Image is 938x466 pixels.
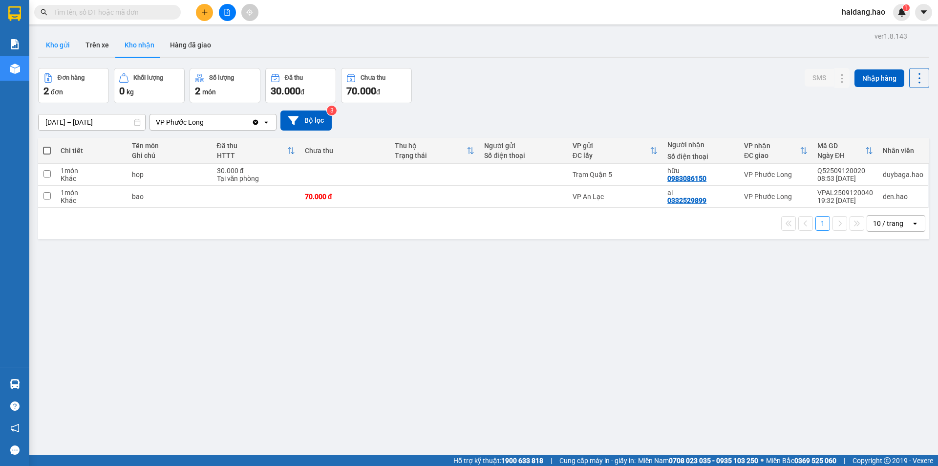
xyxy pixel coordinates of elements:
[667,197,706,204] div: 0332529899
[911,220,919,227] svg: open
[246,9,253,16] span: aim
[61,175,122,182] div: Khác
[10,445,20,455] span: message
[559,455,636,466] span: Cung cấp máy in - giấy in:
[41,9,47,16] span: search
[883,193,923,200] div: den.hao
[38,33,78,57] button: Kho gửi
[196,4,213,21] button: plus
[300,88,304,96] span: đ
[132,193,207,200] div: bao
[8,6,21,21] img: logo-vxr
[327,106,337,115] sup: 3
[484,152,562,159] div: Số điện thoại
[551,455,552,466] span: |
[395,142,467,150] div: Thu hộ
[794,457,836,465] strong: 0369 525 060
[361,74,385,81] div: Chưa thu
[265,68,336,103] button: Đã thu30.000đ
[501,457,543,465] strong: 1900 633 818
[114,68,185,103] button: Khối lượng0kg
[10,401,20,411] span: question-circle
[133,74,163,81] div: Khối lượng
[209,74,234,81] div: Số lượng
[817,197,873,204] div: 19:32 [DATE]
[854,69,904,87] button: Nhập hàng
[127,88,134,96] span: kg
[484,142,562,150] div: Người gửi
[43,85,49,97] span: 2
[669,457,758,465] strong: 0708 023 035 - 0935 103 250
[744,193,808,200] div: VP Phước Long
[844,455,845,466] span: |
[305,147,385,155] div: Chưa thu
[217,142,287,150] div: Đã thu
[766,455,836,466] span: Miền Bắc
[38,68,109,103] button: Đơn hàng2đơn
[897,8,906,17] img: icon-new-feature
[873,219,903,228] div: 10 / trang
[156,117,204,127] div: VP Phước Long
[667,189,734,197] div: ai
[262,118,270,126] svg: open
[219,4,236,21] button: file-add
[667,167,734,175] div: hữu
[195,85,200,97] span: 2
[58,74,85,81] div: Đơn hàng
[201,9,208,16] span: plus
[919,8,928,17] span: caret-down
[903,4,910,11] sup: 1
[815,216,830,231] button: 1
[280,111,332,131] button: Bộ lọc
[217,175,295,182] div: Tại văn phòng
[217,152,287,159] div: HTTT
[812,138,878,164] th: Toggle SortBy
[285,74,303,81] div: Đã thu
[573,171,658,178] div: Trạm Quận 5
[305,193,385,200] div: 70.000 đ
[817,167,873,175] div: Q52509120020
[190,68,260,103] button: Số lượng2món
[805,69,834,87] button: SMS
[346,85,376,97] span: 70.000
[638,455,758,466] span: Miền Nam
[132,142,207,150] div: Tên món
[78,33,117,57] button: Trên xe
[817,142,865,150] div: Mã GD
[390,138,480,164] th: Toggle SortBy
[271,85,300,97] span: 30.000
[51,88,63,96] span: đơn
[874,31,907,42] div: ver 1.8.143
[573,142,650,150] div: VP gửi
[667,153,734,160] div: Số điện thoại
[817,152,865,159] div: Ngày ĐH
[915,4,932,21] button: caret-down
[573,152,650,159] div: ĐC lấy
[761,459,764,463] span: ⚪️
[883,171,923,178] div: duybaga.hao
[10,423,20,433] span: notification
[817,175,873,182] div: 08:53 [DATE]
[573,193,658,200] div: VP An Lạc
[744,142,800,150] div: VP nhận
[883,147,923,155] div: Nhân viên
[453,455,543,466] span: Hỗ trợ kỹ thuật:
[117,33,162,57] button: Kho nhận
[667,141,734,149] div: Người nhận
[568,138,662,164] th: Toggle SortBy
[39,114,145,130] input: Select a date range.
[904,4,908,11] span: 1
[132,152,207,159] div: Ghi chú
[10,379,20,389] img: warehouse-icon
[202,88,216,96] span: món
[119,85,125,97] span: 0
[395,152,467,159] div: Trạng thái
[376,88,380,96] span: đ
[884,457,891,464] span: copyright
[10,39,20,49] img: solution-icon
[224,9,231,16] span: file-add
[217,167,295,175] div: 30.000 đ
[61,147,122,155] div: Chi tiết
[10,64,20,74] img: warehouse-icon
[252,118,259,126] svg: Clear value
